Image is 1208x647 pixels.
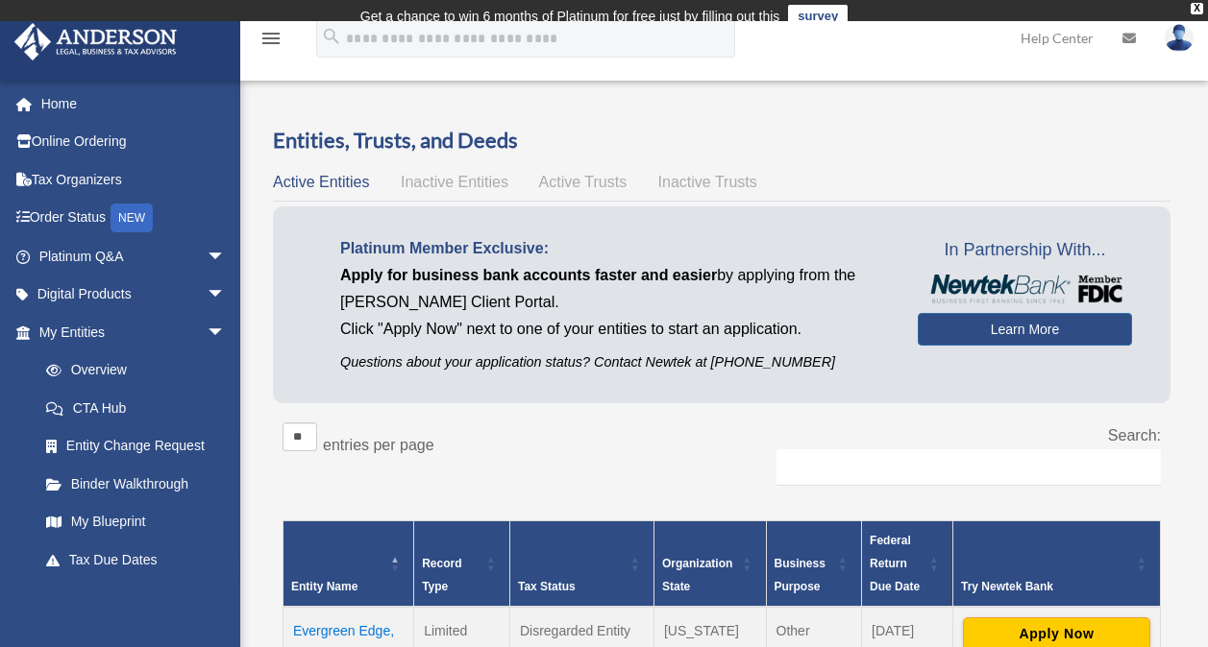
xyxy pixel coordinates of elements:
[273,126,1171,156] h3: Entities, Trusts, and Deeds
[27,503,245,541] a: My Blueprint
[340,316,889,343] p: Click "Apply Now" next to one of your entities to start an application.
[766,520,862,607] th: Business Purpose: Activate to sort
[207,313,245,352] span: arrow_drop_down
[518,580,576,593] span: Tax Status
[323,437,434,453] label: entries per page
[509,520,653,607] th: Tax Status: Activate to sort
[13,237,255,276] a: Platinum Q&Aarrow_drop_down
[360,5,780,28] div: Get a chance to win 6 months of Platinum for free just by filling out this
[13,160,255,199] a: Tax Organizers
[27,427,245,466] a: Entity Change Request
[207,237,245,276] span: arrow_drop_down
[284,520,414,607] th: Entity Name: Activate to invert sorting
[207,579,245,618] span: arrow_drop_down
[927,275,1122,303] img: NewtekBankLogoSM.png
[1108,427,1161,443] label: Search:
[870,534,920,593] span: Federal Return Due Date
[13,276,255,314] a: Digital Productsarrow_drop_down
[539,174,628,190] span: Active Trusts
[340,267,717,283] span: Apply for business bank accounts faster and easier
[414,520,510,607] th: Record Type: Activate to sort
[27,540,245,579] a: Tax Due Dates
[207,276,245,315] span: arrow_drop_down
[952,520,1160,607] th: Try Newtek Bank : Activate to sort
[13,84,255,123] a: Home
[111,204,153,232] div: NEW
[662,557,732,593] span: Organization State
[918,313,1132,346] a: Learn More
[13,199,255,238] a: Order StatusNEW
[259,34,283,50] a: menu
[401,174,508,190] span: Inactive Entities
[291,580,357,593] span: Entity Name
[961,575,1131,598] div: Try Newtek Bank
[918,235,1132,266] span: In Partnership With...
[775,557,826,593] span: Business Purpose
[9,23,183,60] img: Anderson Advisors Platinum Portal
[13,123,255,161] a: Online Ordering
[27,389,245,427] a: CTA Hub
[27,465,245,503] a: Binder Walkthrough
[340,235,889,262] p: Platinum Member Exclusive:
[788,5,848,28] a: survey
[321,26,342,47] i: search
[13,313,245,351] a: My Entitiesarrow_drop_down
[653,520,766,607] th: Organization State: Activate to sort
[658,174,757,190] span: Inactive Trusts
[340,262,889,316] p: by applying from the [PERSON_NAME] Client Portal.
[422,557,461,593] span: Record Type
[259,27,283,50] i: menu
[1191,3,1203,14] div: close
[340,350,889,374] p: Questions about your application status? Contact Newtek at [PHONE_NUMBER]
[273,174,369,190] span: Active Entities
[1165,24,1194,52] img: User Pic
[13,579,255,617] a: My Anderson Teamarrow_drop_down
[862,520,953,607] th: Federal Return Due Date: Activate to sort
[27,351,235,390] a: Overview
